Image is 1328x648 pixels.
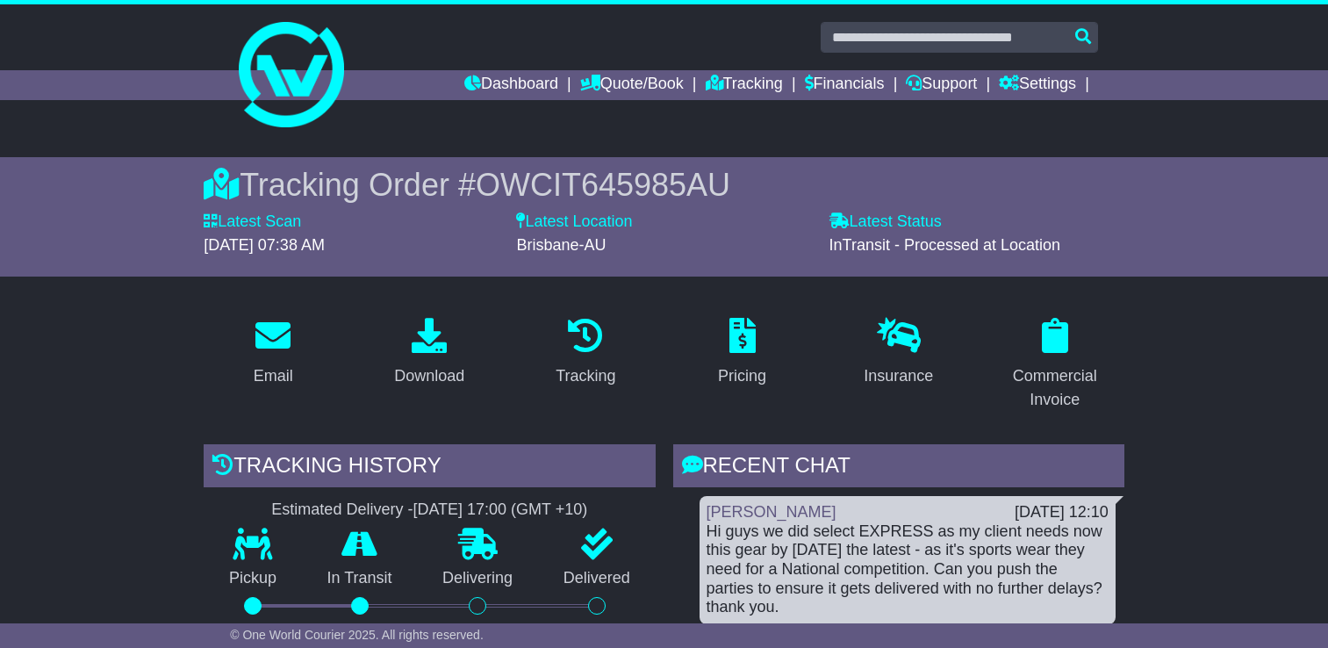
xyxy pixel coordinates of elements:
a: Tracking [706,70,783,100]
a: Pricing [707,312,778,394]
a: Dashboard [464,70,558,100]
a: Quote/Book [580,70,684,100]
p: Delivered [538,569,656,588]
div: Pricing [718,364,766,388]
a: Commercial Invoice [986,312,1124,418]
p: In Transit [302,569,418,588]
div: Tracking history [204,444,655,492]
a: Support [906,70,977,100]
a: Tracking [544,312,627,394]
span: © One World Courier 2025. All rights reserved. [230,628,484,642]
div: Download [394,364,464,388]
div: Hi guys we did select EXPRESS as my client needs now this gear by [DATE] the latest - as it's spo... [707,522,1109,617]
a: Email [242,312,305,394]
p: Delivering [417,569,538,588]
span: InTransit - Processed at Location [829,236,1060,254]
div: Email [254,364,293,388]
a: Settings [999,70,1076,100]
a: Download [383,312,476,394]
a: Financials [805,70,885,100]
div: [DATE] 12:10 [1015,503,1109,522]
label: Latest Location [516,212,632,232]
span: Brisbane-AU [516,236,606,254]
span: OWCIT645985AU [476,167,730,203]
a: Insurance [852,312,944,394]
label: Latest Status [829,212,942,232]
div: Estimated Delivery - [204,500,655,520]
a: [PERSON_NAME] [707,503,836,521]
div: Commercial Invoice [997,364,1113,412]
div: Insurance [864,364,933,388]
label: Latest Scan [204,212,301,232]
div: Tracking [556,364,615,388]
div: [DATE] 17:00 (GMT +10) [413,500,587,520]
span: [DATE] 07:38 AM [204,236,325,254]
div: Tracking Order # [204,166,1124,204]
p: Pickup [204,569,302,588]
div: RECENT CHAT [673,444,1124,492]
